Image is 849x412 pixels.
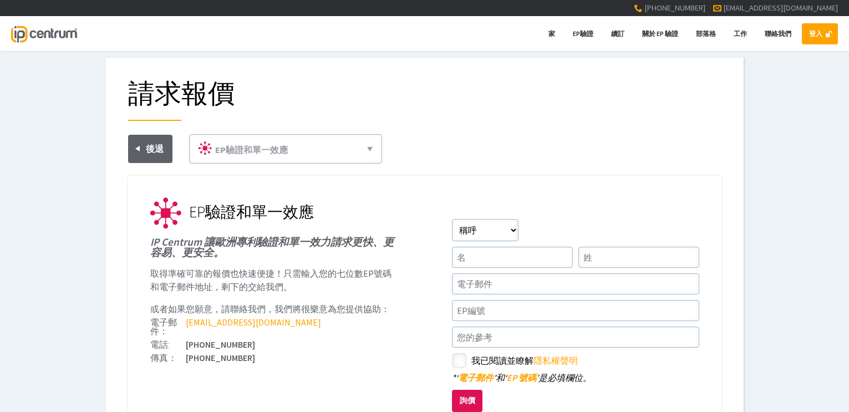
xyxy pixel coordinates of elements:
[604,23,632,44] a: 續訂
[611,29,624,38] font: 續訂
[150,317,177,337] font: 電子郵件：
[802,23,838,44] a: 登入
[452,327,699,348] input: 您的參考
[758,23,799,44] a: 聯絡我們
[189,202,314,222] font: EP驗證和單一效應
[150,268,392,292] font: 取得準確可靠的報價也快速便捷！只需輸入您的七位數EP號碼和電子郵件地址，剩下的交給我們。
[146,143,164,154] font: 後退
[809,29,822,38] font: 登入
[573,29,593,38] font: EP驗證
[642,29,678,38] font: 關於 EP 驗證
[566,23,601,44] a: EP驗證
[541,23,562,44] a: 家
[150,339,170,350] font: 電話:
[452,247,573,268] input: 名
[150,352,177,363] font: 傳真：
[533,355,578,366] a: 隱私權聲明
[128,135,172,163] a: 後退
[11,16,77,51] a: 智慧財產中心
[186,352,255,363] font: [PHONE_NUMBER]
[494,372,507,383] font: ’和‘
[458,372,494,383] font: 電子郵件
[644,3,705,13] font: [PHONE_NUMBER]
[150,303,390,314] font: 或者如果您願意，請聯絡我們，我們將很樂意為您提供協助：
[635,23,685,44] a: 關於 EP 驗證
[689,23,723,44] a: 部落格
[578,247,699,268] input: 姓
[215,144,288,155] font: EP驗證和單一效應
[456,372,458,383] font: ‘
[194,139,377,159] a: EP驗證和單一效應
[471,355,533,366] font: 我已閱讀並瞭解
[765,29,791,38] font: 聯絡我們
[186,339,255,350] font: [PHONE_NUMBER]
[452,300,699,321] input: EP編號
[452,273,699,294] input: 電子郵件
[734,29,747,38] font: 工作
[128,77,235,110] font: 請求報價
[696,29,716,38] font: 部落格
[507,372,536,383] font: EP 號碼
[723,3,838,13] a: [EMAIL_ADDRESS][DOMAIN_NAME]
[548,29,555,38] font: 家
[186,317,321,328] a: [EMAIL_ADDRESS][DOMAIN_NAME]
[460,396,475,405] font: 詢價
[536,372,592,383] font: ’是必填欄位。
[726,23,754,44] a: 工作
[150,235,394,259] font: IP Centrum 讓歐洲專利驗證和單一效力請求更快、更容易、更安全。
